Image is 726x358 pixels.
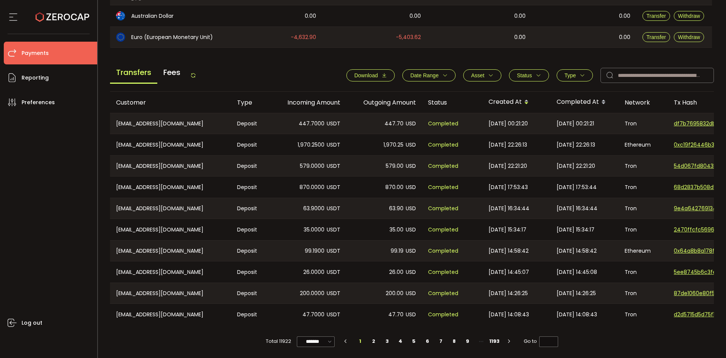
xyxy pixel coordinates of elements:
span: 35.00 [389,225,403,234]
button: Download [346,69,395,81]
li: 4 [394,336,408,347]
li: 3 [380,336,394,347]
span: USD [406,183,416,192]
span: USD [406,162,416,170]
span: 0.00 [514,33,526,42]
span: [DATE] 14:45:07 [489,268,529,277]
span: Transfer [647,34,666,40]
div: Outgoing Amount [346,98,422,107]
div: Deposit [231,198,271,219]
span: 870.0000 [299,183,324,192]
span: Withdraw [678,13,700,19]
button: Withdraw [674,32,704,42]
span: [DATE] 22:21:20 [489,162,527,170]
span: [DATE] 16:34:44 [489,204,529,213]
span: USDT [327,268,340,277]
span: [DATE] 15:34:17 [557,225,594,234]
button: Asset [463,69,501,81]
div: Deposit [231,261,271,283]
div: Deposit [231,113,271,134]
button: Date Range [402,69,456,81]
div: [EMAIL_ADDRESS][DOMAIN_NAME] [110,177,231,198]
span: [DATE] 14:08:43 [557,310,597,319]
span: 1,970.25 [383,141,403,149]
div: Network [619,98,668,107]
img: aud_portfolio.svg [116,11,125,20]
div: [EMAIL_ADDRESS][DOMAIN_NAME] [110,156,231,176]
span: 26.00 [389,268,403,277]
span: 870.00 [385,183,403,192]
span: Download [354,72,378,78]
span: USD [406,225,416,234]
span: [DATE] 00:21:20 [489,119,528,128]
div: [EMAIL_ADDRESS][DOMAIN_NAME] [110,241,231,261]
div: [EMAIL_ADDRESS][DOMAIN_NAME] [110,304,231,325]
span: 0.00 [410,12,421,20]
li: 9 [461,336,475,347]
span: Completed [428,225,458,234]
div: Status [422,98,482,107]
span: Australian Dollar [131,12,174,20]
span: [DATE] 14:26:25 [489,289,528,298]
span: 579.0000 [300,162,324,170]
span: [DATE] 14:26:25 [557,289,596,298]
div: Tron [619,304,668,325]
span: [DATE] 17:53:43 [489,183,528,192]
div: Deposit [231,219,271,240]
div: [EMAIL_ADDRESS][DOMAIN_NAME] [110,134,231,155]
div: Tron [619,219,668,240]
span: Withdraw [678,34,700,40]
span: 35.0000 [304,225,324,234]
span: Transfer [647,13,666,19]
span: USDT [327,289,340,298]
div: Deposit [231,177,271,198]
span: 1,970.2500 [298,141,324,149]
span: [DATE] 14:08:43 [489,310,529,319]
div: Type [231,98,271,107]
span: Completed [428,141,458,149]
span: Preferences [22,97,55,108]
span: [DATE] 14:58:42 [557,247,597,255]
span: USDT [327,119,340,128]
span: Fees [157,62,186,83]
div: Chat Widget [688,322,726,358]
span: Payments [22,48,49,59]
span: 200.00 [386,289,403,298]
div: Deposit [231,304,271,325]
span: [DATE] 14:45:08 [557,268,597,277]
div: Incoming Amount [271,98,346,107]
span: 0.00 [619,33,630,42]
span: Go to [524,336,558,347]
span: Reporting [22,72,49,83]
div: [EMAIL_ADDRESS][DOMAIN_NAME] [110,261,231,283]
img: eur_portfolio.svg [116,33,125,42]
li: 1 [354,336,367,347]
span: 26.0000 [303,268,324,277]
div: [EMAIL_ADDRESS][DOMAIN_NAME] [110,219,231,240]
span: USDT [327,204,340,213]
span: Completed [428,162,458,170]
span: [DATE] 00:21:21 [557,119,594,128]
span: 0.00 [619,12,630,20]
span: 579.00 [386,162,403,170]
div: Created At [482,96,551,109]
span: [DATE] 15:34:17 [489,225,526,234]
span: Completed [428,247,458,255]
div: Tron [619,156,668,176]
span: USD [406,119,416,128]
div: Tron [619,198,668,219]
span: USD [406,310,416,319]
span: [DATE] 22:26:13 [557,141,595,149]
span: USD [406,289,416,298]
span: 63.90 [389,204,403,213]
span: Type [565,72,576,78]
span: USDT [327,183,340,192]
button: Transfer [642,11,670,21]
div: Tron [619,283,668,303]
span: USDT [327,310,340,319]
button: Type [557,69,593,81]
button: Transfer [642,32,670,42]
div: Ethereum [619,241,668,261]
span: 0.00 [514,12,526,20]
span: 47.70 [388,310,403,319]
